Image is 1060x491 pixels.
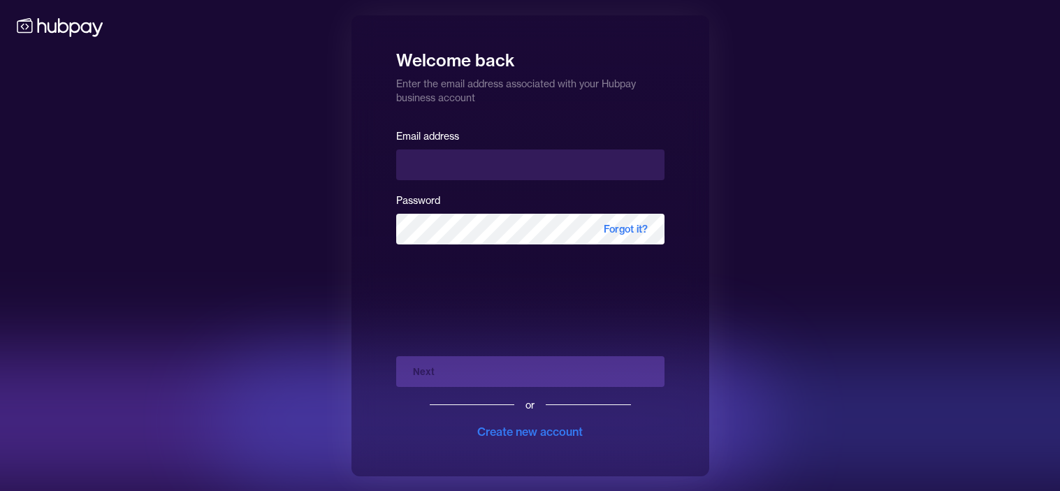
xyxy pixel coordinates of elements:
[396,71,665,105] p: Enter the email address associated with your Hubpay business account
[525,398,535,412] div: or
[396,130,459,142] label: Email address
[396,41,665,71] h1: Welcome back
[477,423,583,440] div: Create new account
[396,194,440,207] label: Password
[587,214,665,244] span: Forgot it?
